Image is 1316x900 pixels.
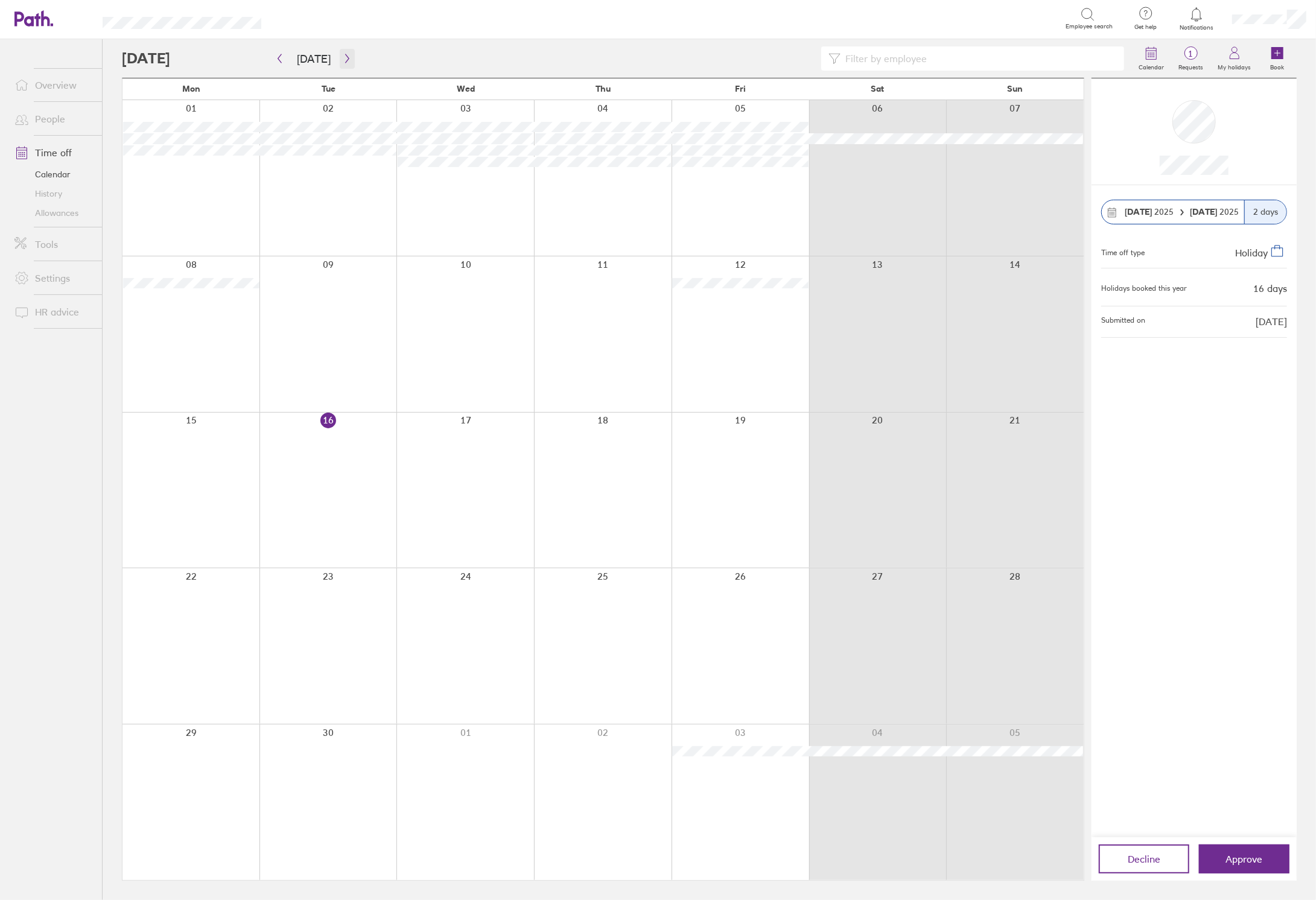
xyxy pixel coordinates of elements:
a: Overview [5,73,102,97]
span: [DATE] [1256,316,1287,327]
span: Employee search [1066,23,1113,30]
a: Time off [5,141,102,165]
a: My holidays [1210,39,1258,78]
a: Settings [5,266,102,290]
span: Mon [182,84,200,93]
span: Tue [322,84,335,93]
label: Calendar [1131,60,1171,71]
span: Thu [596,84,611,93]
a: Calendar [1131,39,1171,78]
span: 2025 [1190,207,1239,217]
div: Holidays booked this year [1101,284,1187,293]
span: Decline [1128,854,1160,864]
button: [DATE] [287,49,340,69]
span: 1 [1171,49,1210,59]
input: Filter by employee [841,47,1117,70]
a: People [5,107,102,131]
a: Book [1258,39,1297,78]
span: Fri [735,84,746,93]
a: Notifications [1177,6,1216,31]
strong: [DATE] [1190,206,1220,217]
a: HR advice [5,300,102,324]
div: Time off type [1101,244,1145,258]
span: Approve [1226,854,1263,864]
div: 2 days [1244,200,1286,224]
span: Holiday [1235,247,1268,259]
span: Get help [1126,24,1165,31]
span: 2025 [1125,207,1174,217]
span: Wed [457,84,475,93]
label: Book [1264,60,1292,71]
a: History [5,184,102,203]
button: Decline [1099,845,1189,873]
a: 1Requests [1171,39,1210,78]
label: My holidays [1210,60,1258,71]
button: Approve [1199,845,1289,873]
span: Submitted on [1101,316,1145,327]
span: Sat [871,84,885,93]
label: Requests [1171,60,1210,71]
div: 16 days [1253,283,1287,294]
strong: [DATE] [1125,206,1152,217]
span: Notifications [1177,24,1216,31]
a: Tools [5,232,102,256]
div: Search [294,13,325,24]
a: Calendar [5,165,102,184]
span: Sun [1007,84,1023,93]
a: Allowances [5,203,102,223]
